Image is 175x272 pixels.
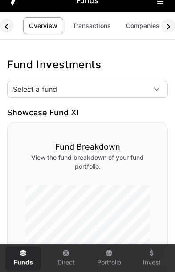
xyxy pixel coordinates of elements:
a: Portfolio [91,246,127,270]
a: Companies [120,17,165,34]
a: Transactions [67,17,117,34]
p: View the fund breakdown of your fund portfolio. [25,153,150,171]
a: Funds [5,246,41,270]
a: Overview [23,17,63,34]
h3: Fund Breakdown [25,141,150,153]
iframe: Chat Widget [130,229,175,272]
h1: Showcase Fund XI [7,106,168,119]
span: Select a fund [8,81,146,97]
h1: Fund Investments [7,58,168,72]
a: Direct [48,246,84,270]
